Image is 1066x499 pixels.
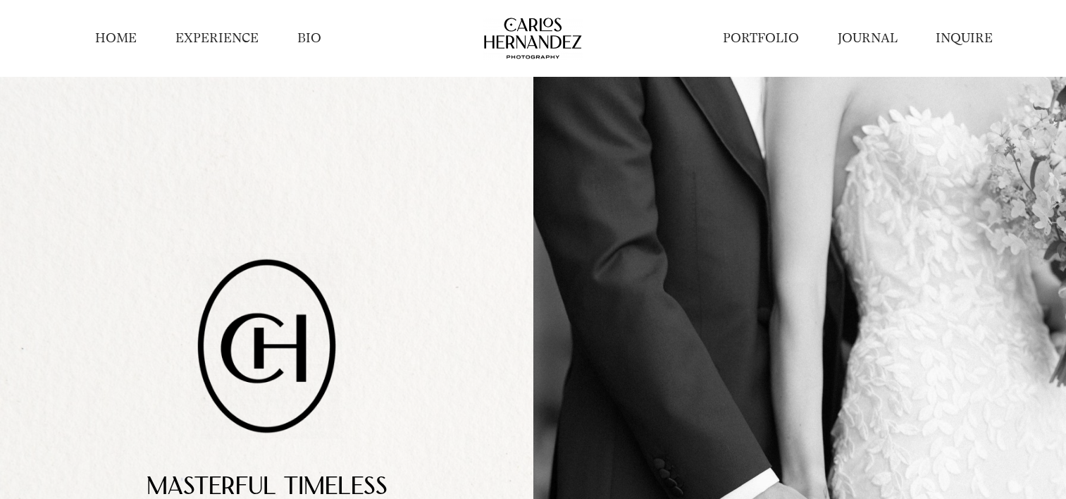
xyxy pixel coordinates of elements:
a: HOME [95,30,137,47]
a: JOURNAL [838,30,898,47]
a: EXPERIENCE [175,30,259,47]
a: PORTFOLIO [723,30,799,47]
a: INQUIRE [936,30,993,47]
a: BIO [297,30,321,47]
